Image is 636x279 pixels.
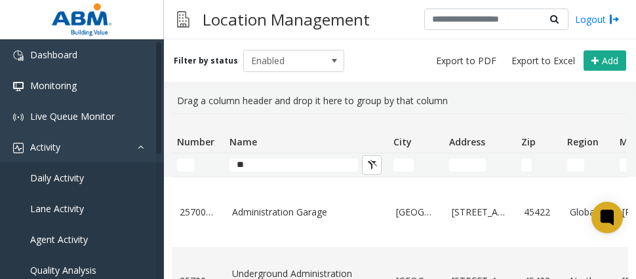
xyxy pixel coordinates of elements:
[452,205,508,219] a: [STREET_ADDRESS]
[396,205,436,219] a: [GEOGRAPHIC_DATA]
[177,3,189,35] img: pageIcon
[224,153,388,177] td: Name Filter
[436,54,496,67] span: Export to PDF
[172,153,224,177] td: Number Filter
[362,155,382,175] button: Clear
[13,50,24,61] img: 'icon'
[567,136,599,148] span: Region
[244,50,324,71] span: Enabled
[30,264,96,276] span: Quality Analysis
[393,136,412,148] span: City
[172,88,628,113] div: Drag a column header and drop it here to group by that column
[180,205,216,219] a: 25700005
[174,55,238,67] label: Filter by status
[30,141,60,153] span: Activity
[602,54,618,67] span: Add
[449,136,485,148] span: Address
[30,202,84,215] span: Lane Activity
[562,153,614,177] td: Region Filter
[609,12,620,26] img: logout
[13,81,24,92] img: 'icon'
[516,153,562,177] td: Zip Filter
[567,158,584,172] input: Region Filter
[393,158,414,172] input: City Filter
[232,205,380,219] a: Administration Garage
[229,158,358,172] input: Name Filter
[449,158,486,172] input: Address Filter
[30,110,115,122] span: Live Queue Monitor
[506,52,580,70] button: Export to Excel
[13,112,24,122] img: 'icon'
[30,79,77,92] span: Monitoring
[30,233,88,246] span: Agent Activity
[570,205,606,219] a: Global
[431,52,502,70] button: Export to PDF
[521,136,536,148] span: Zip
[575,12,620,26] a: Logout
[521,158,532,172] input: Zip Filter
[30,48,77,61] span: Dashboard
[13,143,24,153] img: 'icon'
[511,54,575,67] span: Export to Excel
[388,153,444,177] td: City Filter
[30,172,84,184] span: Daily Activity
[177,136,214,148] span: Number
[196,3,376,35] h3: Location Management
[584,50,626,71] button: Add
[444,153,516,177] td: Address Filter
[229,136,257,148] span: Name
[524,205,554,219] a: 45422
[177,158,194,172] input: Number Filter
